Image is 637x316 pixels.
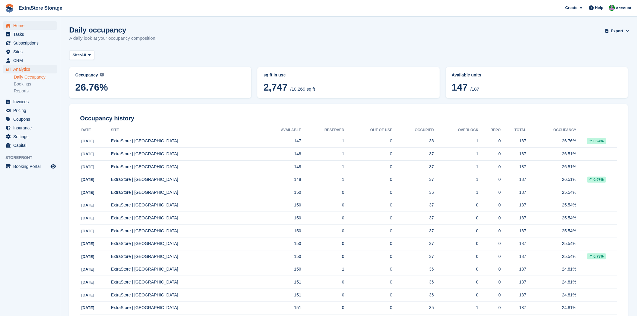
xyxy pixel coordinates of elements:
[81,139,94,143] span: [DATE]
[257,237,301,250] td: 150
[13,48,49,56] span: Sites
[111,225,257,237] td: ExtraStore | [GEOGRAPHIC_DATA]
[393,215,434,221] div: 37
[13,132,49,141] span: Settings
[81,280,94,284] span: [DATE]
[501,212,527,225] td: 187
[344,263,393,276] td: 0
[526,148,576,161] td: 26.51%
[257,160,301,173] td: 148
[111,212,257,225] td: ExtraStore | [GEOGRAPHIC_DATA]
[344,250,393,263] td: 0
[479,279,501,285] div: 0
[263,72,433,78] abbr: Current breakdown of %{unit} occupied
[501,289,527,302] td: 187
[393,253,434,260] div: 37
[501,148,527,161] td: 187
[526,289,576,302] td: 24.81%
[111,186,257,199] td: ExtraStore | [GEOGRAPHIC_DATA]
[81,305,94,310] span: [DATE]
[257,225,301,237] td: 150
[344,160,393,173] td: 0
[434,266,479,272] div: 0
[434,228,479,234] div: 0
[69,50,94,60] button: Site: All
[81,177,94,182] span: [DATE]
[344,125,393,135] th: Out of Use
[80,125,111,135] th: Date
[3,132,57,141] a: menu
[81,203,94,207] span: [DATE]
[501,173,527,186] td: 187
[301,225,344,237] td: 0
[344,148,393,161] td: 0
[606,26,628,36] button: Export
[526,125,576,135] th: Occupancy
[434,151,479,157] div: 1
[393,164,434,170] div: 37
[257,135,301,148] td: 147
[434,176,479,183] div: 1
[13,141,49,150] span: Capital
[301,199,344,212] td: 0
[81,190,94,195] span: [DATE]
[393,305,434,311] div: 35
[13,65,49,73] span: Analytics
[434,305,479,311] div: 1
[100,73,104,76] img: icon-info-grey-7440780725fd019a000dd9b08b2336e03edf1995a4989e88bcd33f0948082b44.svg
[501,225,527,237] td: 187
[257,173,301,186] td: 148
[301,125,344,135] th: Reserved
[257,276,301,289] td: 151
[587,138,606,144] div: 0.24%
[393,240,434,247] div: 37
[393,266,434,272] div: 36
[344,237,393,250] td: 0
[257,263,301,276] td: 150
[50,163,57,170] a: Preview store
[80,115,617,122] h2: Occupancy history
[257,148,301,161] td: 148
[263,82,287,93] span: 2,747
[301,135,344,148] td: 1
[526,135,576,148] td: 26.76%
[3,98,57,106] a: menu
[616,5,632,11] span: Account
[301,276,344,289] td: 0
[501,135,527,148] td: 187
[526,250,576,263] td: 25.54%
[301,263,344,276] td: 1
[393,292,434,298] div: 36
[452,82,468,93] span: 147
[5,4,14,13] img: stora-icon-8386f47178a22dfd0bd8f6a31ec36ba5ce8667c1dd55bd0f319d3a0aa187defe.svg
[344,173,393,186] td: 0
[344,302,393,314] td: 0
[393,202,434,208] div: 37
[479,215,501,221] div: 0
[344,186,393,199] td: 0
[111,199,257,212] td: ExtraStore | [GEOGRAPHIC_DATA]
[526,276,576,289] td: 24.81%
[13,115,49,123] span: Coupons
[290,86,315,91] span: /10,269 sq ft
[526,225,576,237] td: 25.54%
[479,176,501,183] div: 0
[81,216,94,220] span: [DATE]
[526,263,576,276] td: 24.81%
[344,276,393,289] td: 0
[257,125,301,135] th: Available
[434,240,479,247] div: 0
[393,279,434,285] div: 36
[452,73,481,77] span: Available units
[81,241,94,246] span: [DATE]
[3,65,57,73] a: menu
[434,125,479,135] th: Overlock
[393,228,434,234] div: 37
[301,173,344,186] td: 1
[587,253,606,259] div: 0.73%
[587,177,606,183] div: 0.97%
[501,199,527,212] td: 187
[526,212,576,225] td: 25.54%
[75,73,98,77] span: Occupancy
[3,141,57,150] a: menu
